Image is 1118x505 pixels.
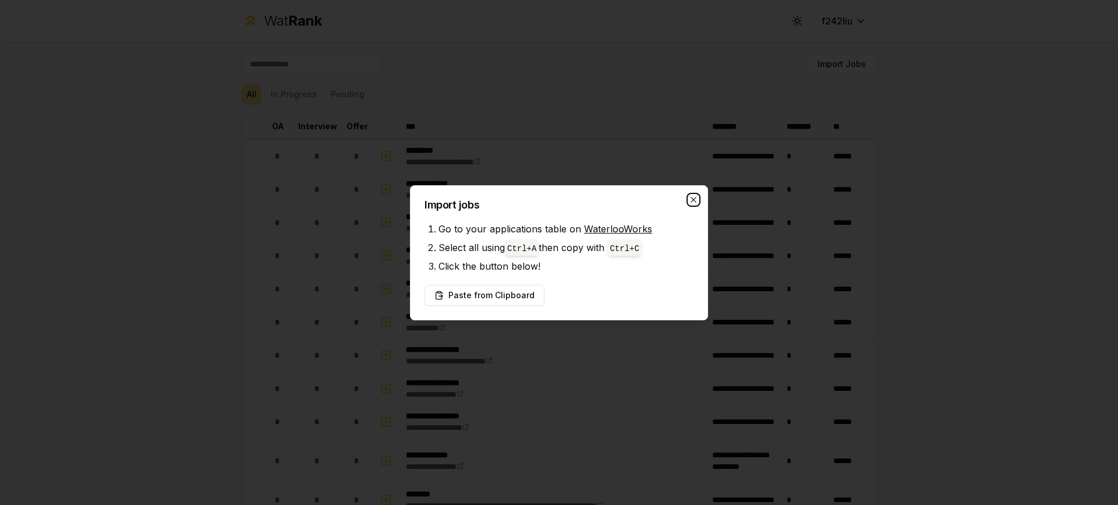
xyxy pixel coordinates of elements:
[424,200,694,210] h2: Import jobs
[610,244,639,253] code: Ctrl+ C
[584,223,652,235] a: WaterlooWorks
[438,238,694,257] li: Select all using then copy with
[424,285,544,306] button: Paste from Clipboard
[438,257,694,276] li: Click the button below!
[507,244,536,253] code: Ctrl+ A
[438,220,694,238] li: Go to your applications table on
